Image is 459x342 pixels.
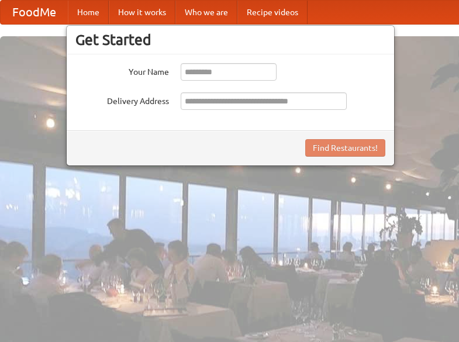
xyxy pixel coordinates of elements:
[75,92,169,107] label: Delivery Address
[109,1,175,24] a: How it works
[175,1,237,24] a: Who we are
[1,1,68,24] a: FoodMe
[305,139,385,157] button: Find Restaurants!
[75,63,169,78] label: Your Name
[237,1,308,24] a: Recipe videos
[68,1,109,24] a: Home
[75,31,385,49] h3: Get Started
